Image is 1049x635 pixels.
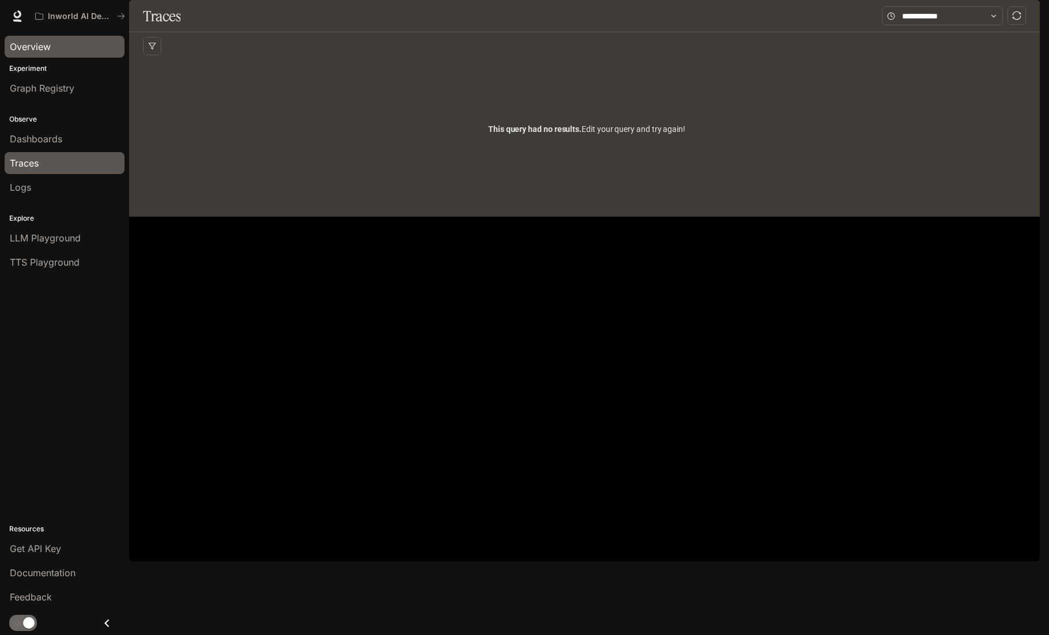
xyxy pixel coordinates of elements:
[1012,11,1021,20] span: sync
[48,12,112,21] p: Inworld AI Demos
[143,5,180,28] h1: Traces
[488,123,685,135] span: Edit your query and try again!
[488,124,582,134] span: This query had no results.
[30,5,130,28] button: All workspaces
